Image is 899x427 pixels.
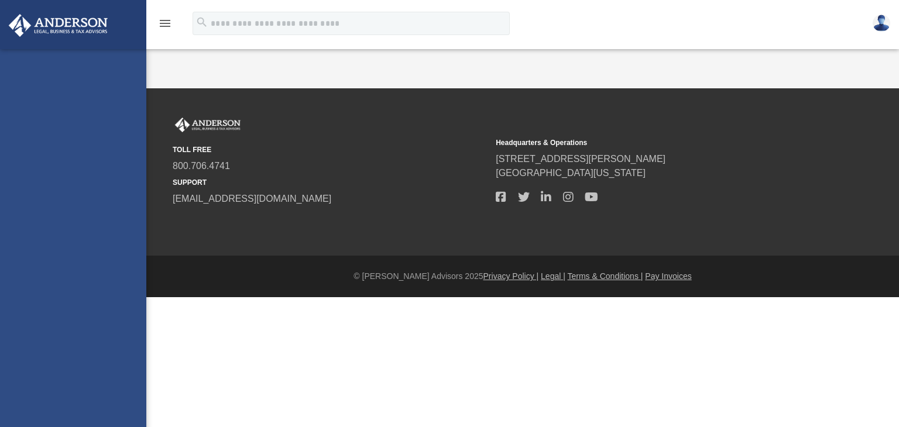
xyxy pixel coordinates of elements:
[173,144,488,155] small: TOLL FREE
[568,271,643,281] a: Terms & Conditions |
[541,271,565,281] a: Legal |
[173,161,230,171] a: 800.706.4741
[158,22,172,30] a: menu
[173,177,488,188] small: SUPPORT
[173,194,331,204] a: [EMAIL_ADDRESS][DOMAIN_NAME]
[496,154,665,164] a: [STREET_ADDRESS][PERSON_NAME]
[158,16,172,30] i: menu
[5,14,111,37] img: Anderson Advisors Platinum Portal
[483,271,539,281] a: Privacy Policy |
[496,168,646,178] a: [GEOGRAPHIC_DATA][US_STATE]
[173,118,243,133] img: Anderson Advisors Platinum Portal
[496,137,811,148] small: Headquarters & Operations
[873,15,890,32] img: User Pic
[645,271,691,281] a: Pay Invoices
[195,16,208,29] i: search
[146,270,899,283] div: © [PERSON_NAME] Advisors 2025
